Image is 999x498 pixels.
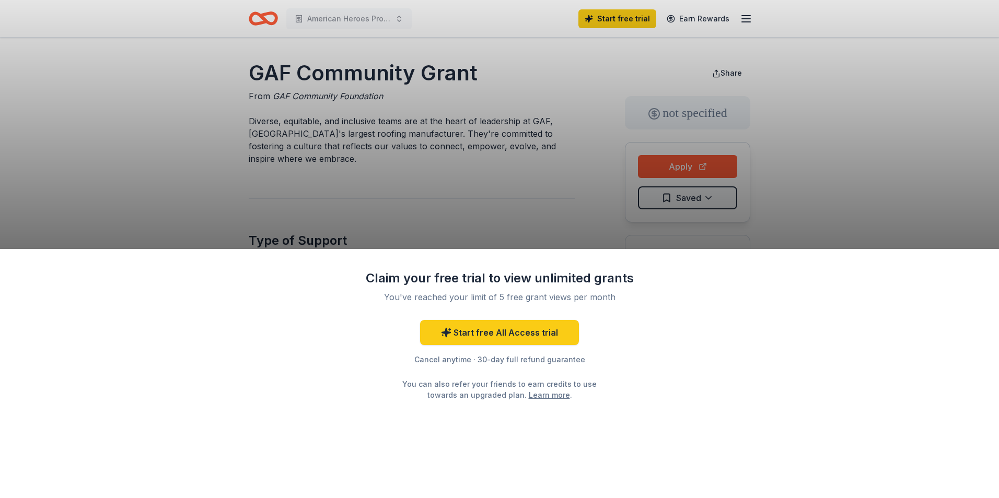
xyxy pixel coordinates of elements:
[420,320,579,345] a: Start free All Access trial
[393,378,606,400] div: You can also refer your friends to earn credits to use towards an upgraded plan. .
[376,291,623,303] div: You've reached your limit of 5 free grant views per month
[364,270,635,287] div: Claim your free trial to view unlimited grants
[529,389,570,400] a: Learn more
[364,353,635,366] div: Cancel anytime · 30-day full refund guarantee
